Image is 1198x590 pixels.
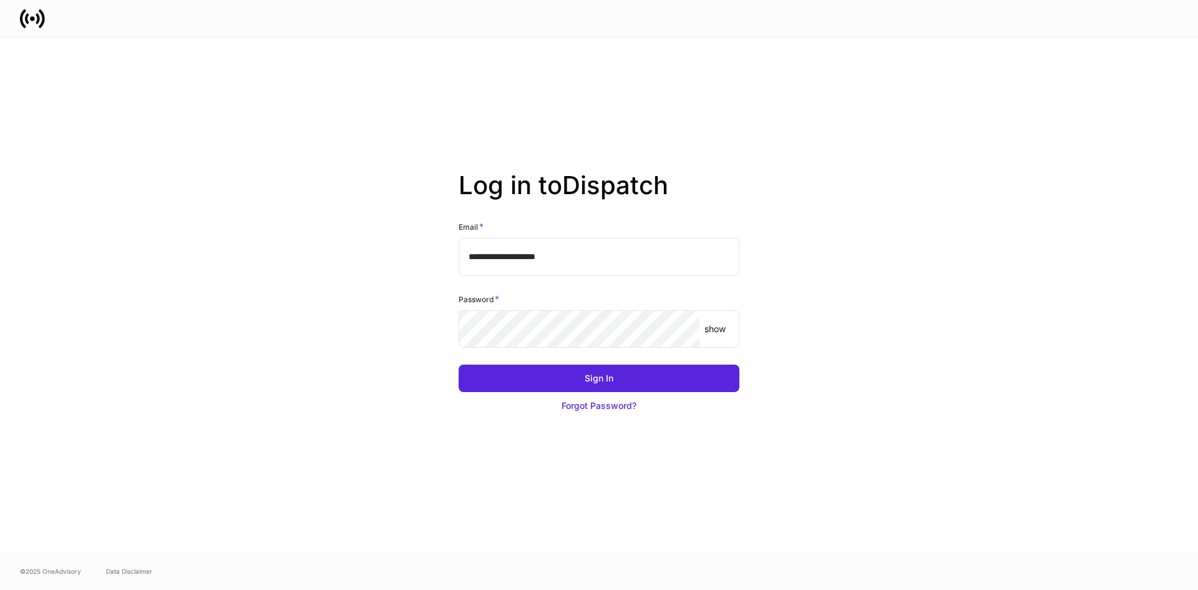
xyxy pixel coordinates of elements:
h6: Email [459,220,484,233]
p: show [704,323,726,335]
span: © 2025 OneAdvisory [20,566,81,576]
div: Sign In [585,372,613,385]
button: Sign In [459,365,739,392]
h2: Log in to Dispatch [459,170,739,220]
a: Data Disclaimer [106,566,152,576]
div: Forgot Password? [562,400,636,412]
button: Forgot Password? [459,392,739,420]
h6: Password [459,293,499,305]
